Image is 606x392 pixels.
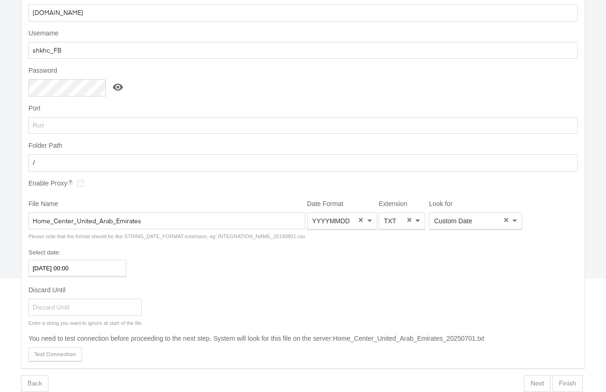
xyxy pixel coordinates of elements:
[28,117,578,134] input: Port
[28,141,578,151] label: Folder Path
[28,4,578,21] input: Host
[28,104,578,113] label: Port
[28,29,578,38] label: Username
[312,217,350,225] span: YYYYMMDD
[28,233,305,241] div: Please note that the format should be like STRING_DATE_FORMAT.extension, eg: INTEGRATION_NAME_201...
[552,375,583,392] button: Finish
[28,42,578,59] input: Username
[405,213,413,229] span: Clear value
[429,199,522,209] label: Look for
[503,216,509,224] span: ×
[358,216,364,224] span: ×
[502,213,510,229] span: Clear value
[384,217,396,225] span: TXT
[28,179,73,188] label: Enable Proxy
[407,216,412,224] span: ×
[379,199,425,209] label: Extension
[28,213,305,230] input: File Name
[28,299,142,316] input: Discard Until
[524,375,551,392] button: Next
[21,375,48,392] button: Back
[434,217,472,225] span: Custom Date
[28,347,82,361] button: Test Connection
[28,334,578,344] label: You need to test connection before proceeding to the next step. System will look for this file on...
[28,320,142,327] div: Enter a string you want to ignore at start of the file
[28,286,142,295] label: Discard Until
[28,154,578,172] input: Folder Path
[28,66,106,76] label: Password
[28,199,305,209] label: File Name
[357,213,365,229] span: Clear value
[28,248,126,257] label: Select date :
[307,199,377,209] label: Date Format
